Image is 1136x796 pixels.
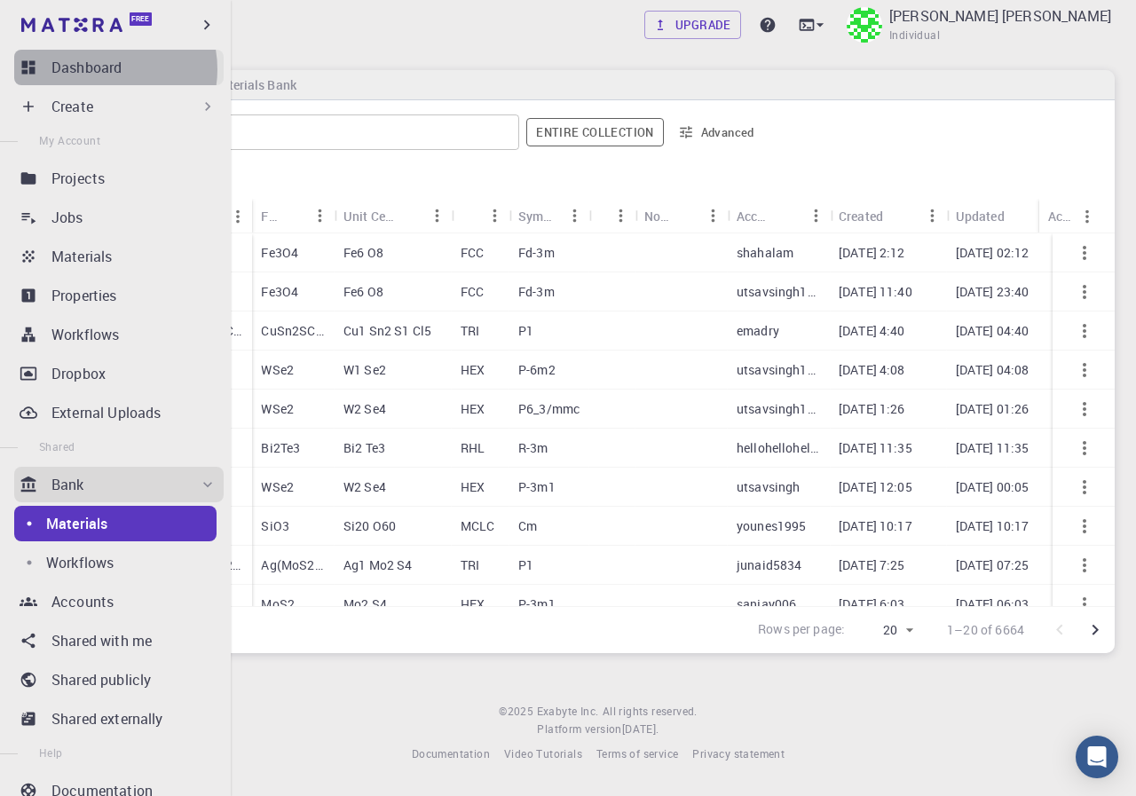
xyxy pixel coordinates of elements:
[14,506,217,541] a: Materials
[537,703,599,721] a: Exabyte Inc.
[589,199,635,233] div: Tags
[51,168,105,189] p: Projects
[452,199,509,233] div: Lattice
[644,199,671,233] div: Non-periodic
[51,402,161,423] p: External Uploads
[737,478,801,496] p: utsavsingh
[692,746,785,761] span: Privacy statement
[14,545,217,580] a: Workflows
[461,556,479,574] p: TRI
[14,662,224,697] a: Shared publicly
[46,513,107,534] p: Materials
[839,400,905,418] p: [DATE] 1:26
[461,201,489,230] button: Sort
[839,199,883,233] div: Created
[947,199,1064,233] div: Updated
[692,745,785,763] a: Privacy statement
[1035,201,1063,230] button: Menu
[51,96,93,117] p: Create
[1039,199,1101,233] div: Actions
[343,400,386,418] p: W2 Se4
[956,283,1029,301] p: [DATE] 23:40
[335,199,452,233] div: Unit Cell Formula
[461,478,485,496] p: HEX
[51,669,151,690] p: Shared publicly
[671,118,763,146] button: Advanced
[14,467,224,502] div: Bank
[839,517,912,535] p: [DATE] 10:17
[461,400,485,418] p: HEX
[737,199,773,233] div: Account
[737,361,821,379] p: utsavsingh188
[504,746,582,761] span: Video Tutorials
[889,5,1111,27] p: [PERSON_NAME] [PERSON_NAME]
[728,199,830,233] div: Account
[737,283,821,301] p: utsavsingh188
[39,745,63,760] span: Help
[51,246,112,267] p: Materials
[622,721,659,738] a: [DATE].
[14,584,224,619] a: Accounts
[14,89,224,124] div: Create
[461,517,495,535] p: MCLC
[883,201,911,230] button: Sort
[956,478,1029,496] p: [DATE] 00:05
[956,199,1005,233] div: Updated
[518,556,533,574] p: P1
[261,595,295,613] p: MoS2
[537,721,621,738] span: Platform version
[261,517,289,535] p: SiO3
[1077,612,1113,648] button: Go to next page
[603,703,698,721] span: All rights reserved.
[518,361,556,379] p: P-6m2
[461,361,485,379] p: HEX
[518,478,556,496] p: P-3m1
[51,474,84,495] p: Bank
[518,199,561,233] div: Symmetry
[737,439,821,457] p: hellohellohello
[518,322,533,340] p: P1
[343,478,386,496] p: W2 Se4
[635,199,728,233] div: Non-periodic
[39,439,75,453] span: Shared
[14,239,224,274] a: Materials
[518,283,555,301] p: Fd-3m
[224,202,252,231] button: Menu
[481,201,509,230] button: Menu
[956,595,1029,613] p: [DATE] 06:03
[518,244,555,262] p: Fd-3m
[51,591,114,612] p: Accounts
[51,207,83,228] p: Jobs
[596,746,678,761] span: Terms of service
[14,317,224,352] a: Workflows
[14,50,224,85] a: Dashboard
[343,439,385,457] p: Bi2 Te3
[801,201,830,230] button: Menu
[461,322,479,340] p: TRI
[343,517,396,535] p: Si20 O60
[561,201,589,230] button: Menu
[956,439,1029,457] p: [DATE] 11:35
[343,361,386,379] p: W1 Se2
[423,201,452,230] button: Menu
[14,161,224,196] a: Projects
[343,595,387,613] p: Mo2 S4
[1005,201,1033,230] button: Sort
[839,283,912,301] p: [DATE] 11:40
[261,478,294,496] p: WSe2
[343,556,413,574] p: Ag1 Mo2 S4
[737,556,802,574] p: junaid5834
[306,201,335,230] button: Menu
[956,322,1029,340] p: [DATE] 04:40
[839,244,905,262] p: [DATE] 2:12
[261,439,300,457] p: Bi2Te3
[518,400,580,418] p: P6_3/mmc
[518,517,537,535] p: Cm
[839,361,905,379] p: [DATE] 4:08
[203,75,296,95] h6: Materials Bank
[14,200,224,235] a: Jobs
[461,595,485,613] p: HEX
[343,283,383,301] p: Fe6 O8
[14,395,224,430] a: External Uploads
[852,618,919,643] div: 20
